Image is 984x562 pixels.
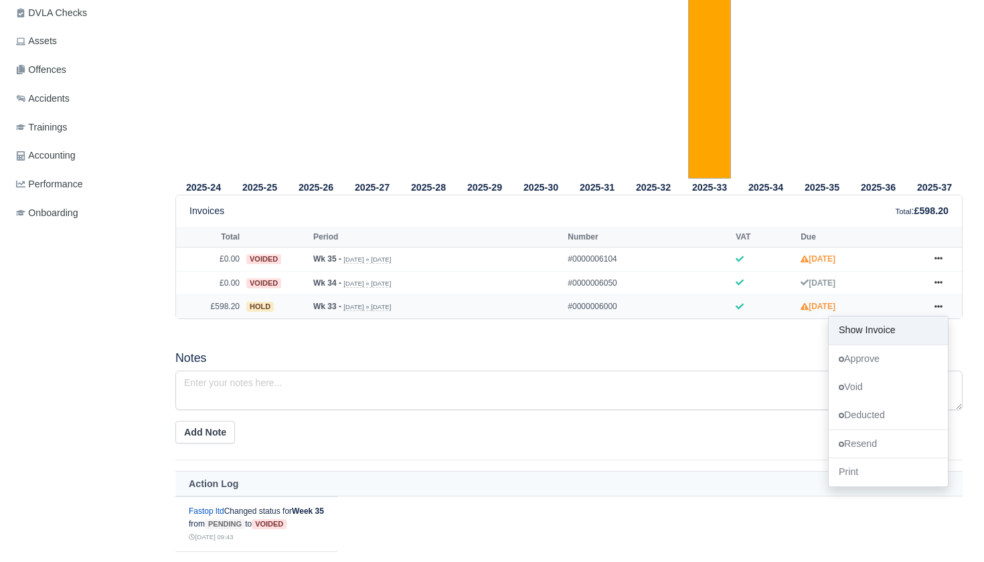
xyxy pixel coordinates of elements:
th: VAT [732,227,797,247]
span: Accidents [16,91,70,106]
span: Performance [16,177,83,192]
div: : [896,203,949,219]
a: Fastop ltd [189,506,224,516]
a: Trainings [11,114,159,140]
span: voided [252,519,286,529]
span: hold [246,302,274,312]
td: £0.00 [176,248,243,272]
strong: [DATE] [801,254,835,264]
th: Number [564,227,732,247]
strong: Wk 35 - [313,254,341,264]
strong: £598.20 [914,205,949,216]
small: [DATE] 09:43 [189,533,233,541]
td: £0.00 [176,271,243,295]
td: £598.20 [176,295,243,318]
th: Period [310,227,564,247]
th: 2025-29 [457,179,513,195]
a: Assets [11,28,159,54]
h6: Invoices [189,205,224,217]
span: Accounting [16,148,76,163]
button: Add Note [175,421,235,444]
th: 2025-33 [681,179,738,195]
th: 2025-28 [400,179,457,195]
a: Deducted [829,401,948,430]
span: voided [246,254,281,264]
small: Total [896,207,912,215]
th: 2025-26 [288,179,344,195]
th: Action Log [175,472,963,496]
td: #0000006050 [564,271,732,295]
th: 2025-30 [513,179,569,195]
a: Accounting [11,143,159,169]
a: Resend [829,430,948,458]
th: Total [176,227,243,247]
strong: Week 35 [292,506,324,516]
a: Performance [11,171,159,197]
small: [DATE] » [DATE] [343,280,391,288]
a: Approve [829,345,948,373]
span: Trainings [16,120,67,135]
span: pending [205,519,245,529]
strong: Wk 34 - [313,278,341,288]
a: Onboarding [11,200,159,226]
th: 2025-34 [738,179,794,195]
strong: Wk 33 - [313,302,341,311]
span: Assets [16,33,57,49]
span: DVLA Checks [16,5,87,21]
th: 2025-36 [850,179,906,195]
strong: [DATE] [801,302,835,311]
th: 2025-31 [569,179,625,195]
th: 2025-25 [232,179,288,195]
th: 2025-27 [344,179,400,195]
a: Show Invoice [829,316,948,345]
td: Changed status for from to [175,496,337,552]
th: Due [797,227,922,247]
a: Void [829,373,948,401]
th: 2025-35 [794,179,850,195]
a: Print [829,459,948,487]
small: [DATE] » [DATE] [343,256,391,264]
small: [DATE] » [DATE] [343,303,391,311]
th: 2025-37 [906,179,963,195]
span: Offences [16,62,66,78]
th: 2025-24 [175,179,232,195]
td: #0000006000 [564,295,732,318]
span: voided [246,278,281,288]
span: Onboarding [16,205,78,221]
a: Offences [11,57,159,83]
strong: [DATE] [801,278,835,288]
td: #0000006104 [564,248,732,272]
a: Accidents [11,86,159,112]
h5: Notes [175,351,963,365]
th: 2025-32 [625,179,681,195]
iframe: Chat Widget [917,498,984,562]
